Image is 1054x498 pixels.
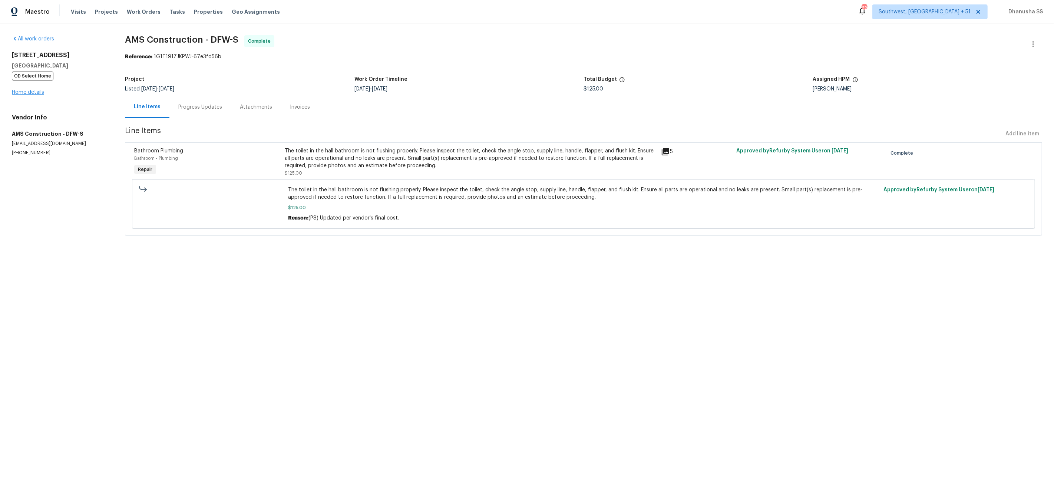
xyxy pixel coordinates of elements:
span: (PS) Updated per vendor's final cost. [308,215,399,221]
h5: Total Budget [584,77,617,82]
h5: Work Order Timeline [354,77,407,82]
span: [DATE] [159,86,174,92]
div: 5 [661,147,732,156]
span: $125.00 [285,171,302,175]
span: Approved by Refurby System User on [736,148,848,154]
span: Complete [248,37,274,45]
span: Bathroom Plumbing [134,148,183,154]
span: AMS Construction - DFW-S [125,35,238,44]
span: $125.00 [584,86,603,92]
span: Visits [71,8,86,16]
h4: Vendor Info [12,114,107,121]
span: Work Orders [127,8,161,16]
div: Line Items [134,103,161,111]
span: Approved by Refurby System User on [883,187,994,192]
span: Listed [125,86,174,92]
h5: Project [125,77,144,82]
div: Invoices [290,103,310,111]
b: Reference: [125,54,152,59]
span: [DATE] [372,86,387,92]
span: [DATE] [141,86,157,92]
span: Bathroom - Plumbing [134,156,178,161]
span: [DATE] [978,187,994,192]
span: The toilet in the hall bathroom is not flushing properly. Please inspect the toilet, check the an... [288,186,879,201]
h5: [GEOGRAPHIC_DATA] [12,62,107,69]
span: Projects [95,8,118,16]
div: 621 [862,4,867,12]
span: Maestro [25,8,50,16]
span: [DATE] [354,86,370,92]
span: Properties [194,8,223,16]
div: Attachments [240,103,272,111]
span: - [141,86,174,92]
h5: AMS Construction - DFW-S [12,130,107,138]
span: - [354,86,387,92]
span: The hpm assigned to this work order. [852,77,858,86]
span: Geo Assignments [232,8,280,16]
h2: [STREET_ADDRESS] [12,52,107,59]
div: Progress Updates [178,103,222,111]
span: [DATE] [832,148,848,154]
span: Reason: [288,215,308,221]
div: 1G1T191ZJKPWJ-67e3fd56b [125,53,1042,60]
span: Complete [891,149,916,157]
a: All work orders [12,36,54,42]
div: [PERSON_NAME] [813,86,1042,92]
span: Repair [135,166,155,173]
p: [PHONE_NUMBER] [12,150,107,156]
span: Southwest, [GEOGRAPHIC_DATA] + 51 [879,8,971,16]
p: [EMAIL_ADDRESS][DOMAIN_NAME] [12,141,107,147]
div: The toilet in the hall bathroom is not flushing properly. Please inspect the toilet, check the an... [285,147,657,169]
a: Home details [12,90,44,95]
span: OD Select Home [12,72,53,80]
span: Tasks [169,9,185,14]
span: $125.00 [288,204,879,211]
span: Line Items [125,127,1002,141]
h5: Assigned HPM [813,77,850,82]
span: The total cost of line items that have been proposed by Opendoor. This sum includes line items th... [619,77,625,86]
span: Dhanusha SS [1005,8,1043,16]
